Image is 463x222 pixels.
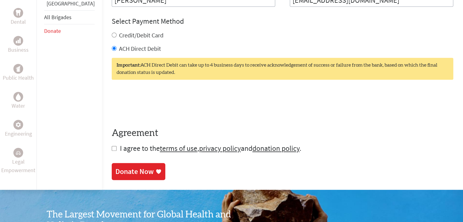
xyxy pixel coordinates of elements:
[16,151,21,154] img: Legal Empowerment
[3,64,34,82] a: Public HealthPublic Health
[44,14,72,21] a: All Brigades
[199,144,241,153] a: privacy policy
[120,144,301,153] span: I agree to the , and .
[112,58,453,80] div: ACH Direct Debit can take up to 4 business days to receive acknowledgement of success or failure ...
[119,45,161,52] label: ACH Direct Debit
[44,10,95,24] li: All Brigades
[112,16,453,26] h4: Select Payment Method
[1,158,35,175] p: Legal Empowerment
[13,36,23,46] div: Business
[16,10,21,16] img: Dental
[44,24,95,38] li: Donate
[112,163,165,180] a: Donate Now
[44,27,61,34] a: Donate
[117,63,140,68] strong: Important:
[12,102,25,110] p: Water
[8,46,29,54] p: Business
[16,122,21,127] img: Engineering
[115,167,154,176] div: Donate Now
[252,144,300,153] a: donation policy
[119,31,163,39] label: Credit/Debit Card
[112,92,204,116] iframe: reCAPTCHA
[12,92,25,110] a: WaterWater
[16,66,21,72] img: Public Health
[16,38,21,43] img: Business
[8,36,29,54] a: BusinessBusiness
[11,8,26,26] a: DentalDental
[1,148,35,175] a: Legal EmpowermentLegal Empowerment
[13,120,23,130] div: Engineering
[13,148,23,158] div: Legal Empowerment
[13,64,23,74] div: Public Health
[160,144,197,153] a: terms of use
[112,128,453,139] h4: Agreement
[5,120,32,138] a: EngineeringEngineering
[5,130,32,138] p: Engineering
[11,18,26,26] p: Dental
[13,8,23,18] div: Dental
[13,92,23,102] div: Water
[16,93,21,100] img: Water
[3,74,34,82] p: Public Health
